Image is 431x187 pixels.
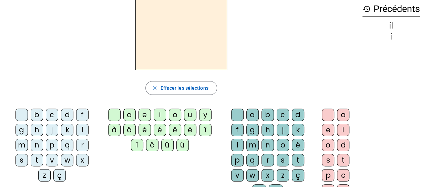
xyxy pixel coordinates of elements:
div: g [16,124,28,136]
div: r [261,154,274,166]
div: ï [131,139,143,151]
div: f [76,109,89,121]
div: ë [184,124,196,136]
div: y [199,109,212,121]
div: n [31,139,43,151]
div: à [108,124,121,136]
div: e [322,124,334,136]
div: s [322,154,334,166]
div: d [292,109,304,121]
div: a [246,109,259,121]
div: p [322,169,334,181]
div: s [277,154,289,166]
div: t [31,154,43,166]
div: j [277,124,289,136]
div: g [246,124,259,136]
div: a [337,109,349,121]
div: n [261,139,274,151]
div: a [123,109,136,121]
h3: Précédents [362,1,420,17]
div: b [31,109,43,121]
div: ç [53,169,66,181]
div: q [246,154,259,166]
div: o [322,139,334,151]
div: î [199,124,212,136]
div: ç [292,169,304,181]
div: i [154,109,166,121]
div: j [46,124,58,136]
div: x [261,169,274,181]
span: Effacer les sélections [160,84,208,92]
div: ô [146,139,158,151]
div: h [31,124,43,136]
div: l [76,124,89,136]
div: c [277,109,289,121]
div: w [246,169,259,181]
div: û [161,139,174,151]
div: c [337,169,349,181]
div: o [277,139,289,151]
div: h [261,124,274,136]
div: t [292,154,304,166]
div: t [337,154,349,166]
div: d [61,109,73,121]
div: m [16,139,28,151]
div: z [38,169,51,181]
div: i [337,124,349,136]
div: u [184,109,196,121]
div: ê [169,124,181,136]
button: Effacer les sélections [145,81,217,95]
mat-icon: close [151,85,157,91]
div: l [231,139,244,151]
div: è [138,124,151,136]
div: c [46,109,58,121]
div: v [231,169,244,181]
div: p [231,154,244,166]
div: v [46,154,58,166]
div: f [231,124,244,136]
div: w [61,154,73,166]
div: d [337,139,349,151]
div: il [362,22,420,30]
div: e [138,109,151,121]
mat-icon: history [362,5,371,13]
div: é [154,124,166,136]
div: p [46,139,58,151]
div: z [277,169,289,181]
div: q [61,139,73,151]
div: k [61,124,73,136]
div: é [292,139,304,151]
div: m [246,139,259,151]
div: i [362,33,420,41]
div: r [76,139,89,151]
div: b [261,109,274,121]
div: o [169,109,181,121]
div: x [76,154,89,166]
div: ü [176,139,189,151]
div: k [292,124,304,136]
div: s [16,154,28,166]
div: â [123,124,136,136]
